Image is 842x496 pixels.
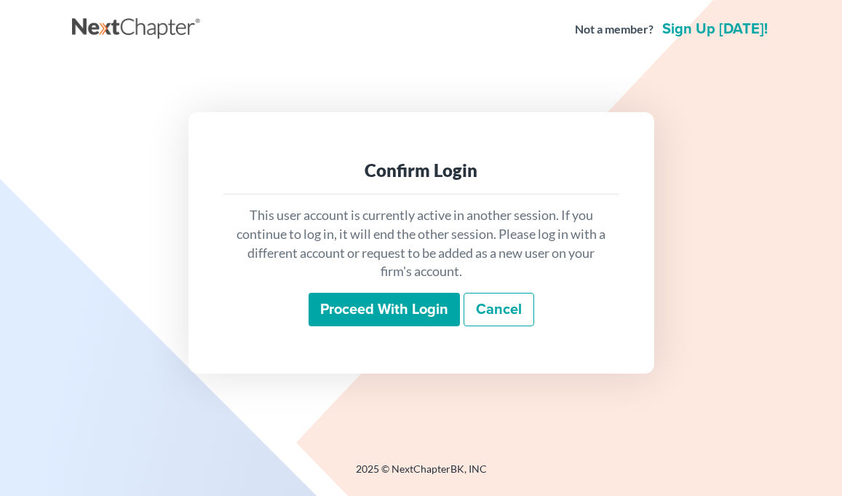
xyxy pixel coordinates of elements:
a: Sign up [DATE]! [659,22,771,36]
p: This user account is currently active in another session. If you continue to log in, it will end ... [235,206,608,281]
a: Cancel [464,293,534,326]
input: Proceed with login [309,293,460,326]
strong: Not a member? [575,21,654,38]
div: Confirm Login [235,159,608,182]
div: 2025 © NextChapterBK, INC [72,462,771,488]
